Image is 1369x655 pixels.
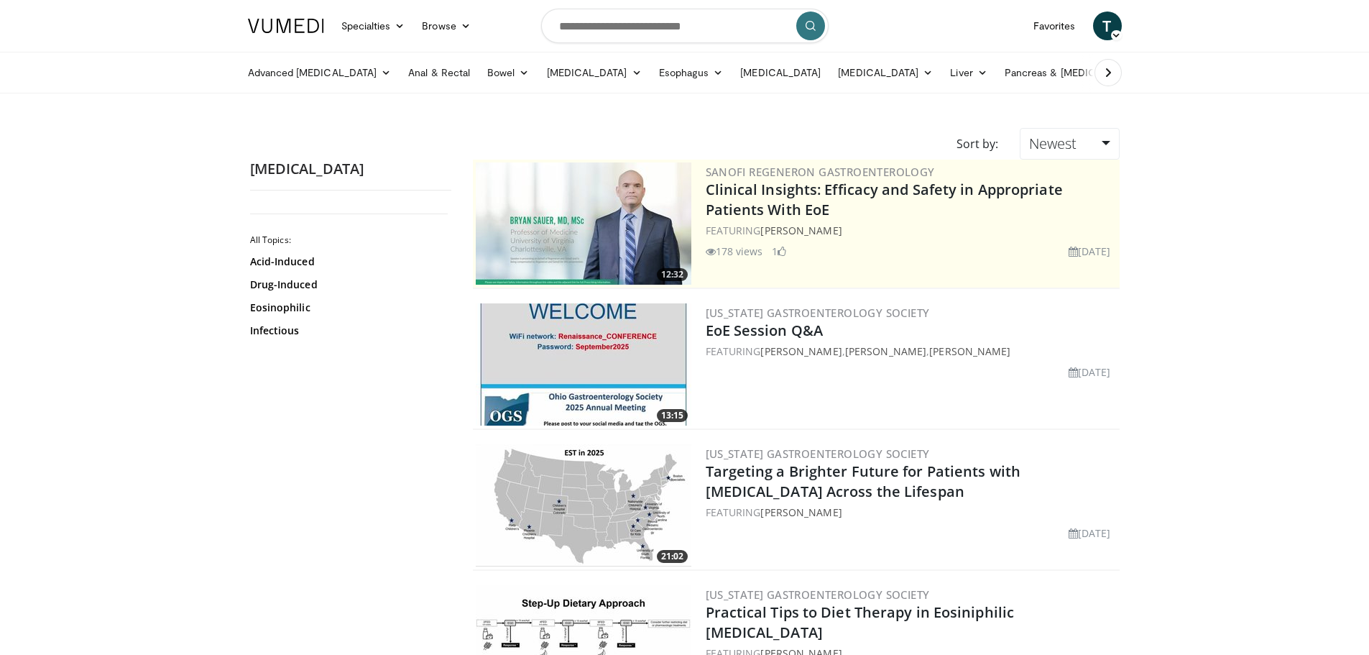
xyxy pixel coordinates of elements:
[541,9,829,43] input: Search topics, interventions
[996,58,1164,87] a: Pancreas & [MEDICAL_DATA]
[248,19,324,33] img: VuMedi Logo
[476,303,691,426] img: 9c193f3b-f34d-4ef2-9fd2-d38d4edf8862.300x170_q85_crop-smart_upscale.jpg
[250,255,444,269] a: Acid-Induced
[538,58,650,87] a: [MEDICAL_DATA]
[706,603,1015,642] a: Practical Tips to Diet Therapy in Eosiniphilic [MEDICAL_DATA]
[657,409,688,422] span: 13:15
[657,550,688,563] span: 21:02
[1069,365,1111,380] li: [DATE]
[479,58,538,87] a: Bowel
[250,324,444,338] a: Infectious
[706,244,763,259] li: 178 views
[476,162,691,285] a: 12:32
[706,306,930,320] a: [US_STATE] Gastroenterology Society
[706,165,935,179] a: Sanofi Regeneron Gastroenterology
[732,58,829,87] a: [MEDICAL_DATA]
[760,505,842,519] a: [PERSON_NAME]
[760,224,842,237] a: [PERSON_NAME]
[845,344,926,358] a: [PERSON_NAME]
[1029,134,1077,153] span: Newest
[706,505,1117,520] div: FEATURING
[772,244,786,259] li: 1
[929,344,1010,358] a: [PERSON_NAME]
[657,268,688,281] span: 12:32
[400,58,479,87] a: Anal & Rectal
[250,278,444,292] a: Drug-Induced
[476,162,691,285] img: bf9ce42c-6823-4735-9d6f-bc9dbebbcf2c.png.300x170_q85_crop-smart_upscale.jpg
[941,58,995,87] a: Liver
[1069,244,1111,259] li: [DATE]
[250,160,451,178] h2: [MEDICAL_DATA]
[239,58,400,87] a: Advanced [MEDICAL_DATA]
[706,344,1117,359] div: FEATURING , ,
[1069,526,1111,541] li: [DATE]
[829,58,941,87] a: [MEDICAL_DATA]
[333,12,414,40] a: Specialties
[476,444,691,567] img: 4c50b65f-c17e-435a-addd-2414a5bead1d.300x170_q85_crop-smart_upscale.jpg
[706,462,1021,501] a: Targeting a Brighter Future for Patients with [MEDICAL_DATA] Across the Lifespan
[946,128,1009,160] div: Sort by:
[650,58,732,87] a: Esophagus
[250,234,448,246] h2: All Topics:
[760,344,842,358] a: [PERSON_NAME]
[476,444,691,567] a: 21:02
[706,321,824,340] a: EoE Session Q&A
[706,223,1117,238] div: FEATURING
[413,12,479,40] a: Browse
[706,587,930,602] a: [US_STATE] Gastroenterology Society
[476,303,691,426] a: 13:15
[1020,128,1119,160] a: Newest
[706,180,1063,219] a: Clinical Insights: Efficacy and Safety in Appropriate Patients With EoE
[1025,12,1084,40] a: Favorites
[706,446,930,461] a: [US_STATE] Gastroenterology Society
[1093,12,1122,40] a: T
[250,301,444,315] a: Eosinophilic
